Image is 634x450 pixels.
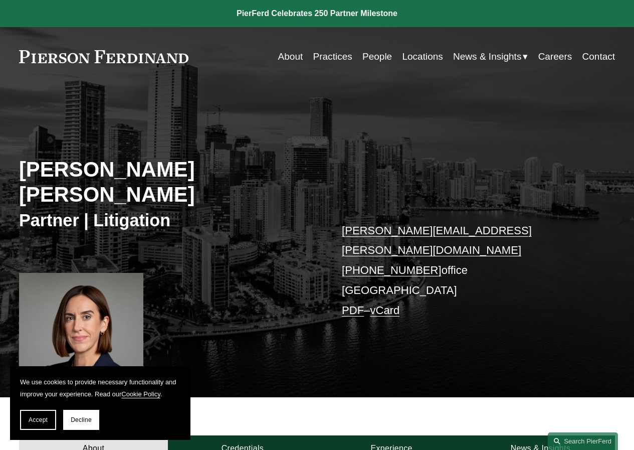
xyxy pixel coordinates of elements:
[582,47,615,66] a: Contact
[10,366,190,440] section: Cookie banner
[453,48,521,65] span: News & Insights
[548,432,618,450] a: Search this site
[362,47,392,66] a: People
[342,264,442,276] a: [PHONE_NUMBER]
[20,376,180,400] p: We use cookies to provide necessary functionality and improve your experience. Read our .
[29,416,48,423] span: Accept
[370,304,399,317] a: vCard
[121,390,160,398] a: Cookie Policy
[20,410,56,430] button: Accept
[71,416,92,423] span: Decline
[19,157,317,208] h2: [PERSON_NAME] [PERSON_NAME]
[278,47,303,66] a: About
[313,47,352,66] a: Practices
[342,304,364,317] a: PDF
[19,210,317,231] h3: Partner | Litigation
[453,47,528,66] a: folder dropdown
[63,410,99,430] button: Decline
[342,224,532,257] a: [PERSON_NAME][EMAIL_ADDRESS][PERSON_NAME][DOMAIN_NAME]
[342,221,590,321] p: office [GEOGRAPHIC_DATA] –
[538,47,572,66] a: Careers
[402,47,443,66] a: Locations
